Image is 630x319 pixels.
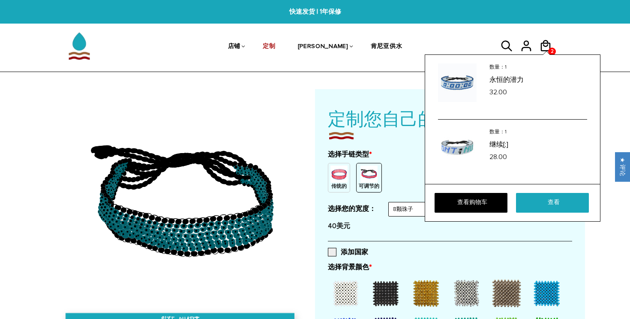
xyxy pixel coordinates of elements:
font: 查看购物车 [457,199,487,205]
a: 永恒的潜力 [489,73,586,85]
font: ★ 评论 [619,158,626,176]
font: 数量： [489,64,505,70]
div: 银 [449,276,487,310]
div: 灰色的 [489,276,528,310]
font: 选择背景颜色 [328,263,369,271]
a: 继续[;] [489,138,586,150]
div: 白色的 [328,276,366,310]
div: 黑色的 [368,276,407,310]
a: 查看 [516,193,589,213]
font: 可调节的 [359,183,379,190]
div: 点击打开 Judge.me 浮动评论标签 [615,152,630,182]
a: [PERSON_NAME] [298,25,348,69]
img: 串珠 ArtiKen Cont;nue 手链 [438,128,477,167]
font: 28.00 [489,153,507,161]
font: [PERSON_NAME] [298,42,348,50]
div: 金子 [408,276,447,310]
font: 40美元 [328,222,350,230]
div: 天蓝色 [529,276,568,310]
font: 继续[;] [489,140,508,149]
font: 定制 [263,42,275,50]
div: 非字符串 [328,163,350,193]
font: 永恒的潜力 [489,75,524,84]
font: 1 [505,64,507,70]
font: 添加国家 [341,248,368,256]
font: 肯尼亚供水 [371,42,402,50]
div: 细绳 [356,163,382,193]
font: 32.00 [489,88,507,96]
font: 选择您的宽度： [328,205,376,213]
a: 定制 [263,25,275,69]
img: imgboder_100x.png [328,129,354,141]
font: 快速发货 | 1年保修 [289,8,341,15]
a: 查看购物车 [435,193,507,213]
img: 手工串珠 Artiken 永恒潜能蓝白手链 [438,63,477,102]
img: non-string.png [330,166,348,183]
font: 店铺 [228,42,240,50]
a: 肯尼亚供水 [371,25,402,69]
font: 选择手链类型 [328,150,369,159]
font: 传统的 [331,183,347,190]
font: 数量： [489,129,505,135]
font: 1 [505,129,507,135]
img: string.PNG [360,166,378,183]
font: 定制您自己的 [328,108,436,128]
